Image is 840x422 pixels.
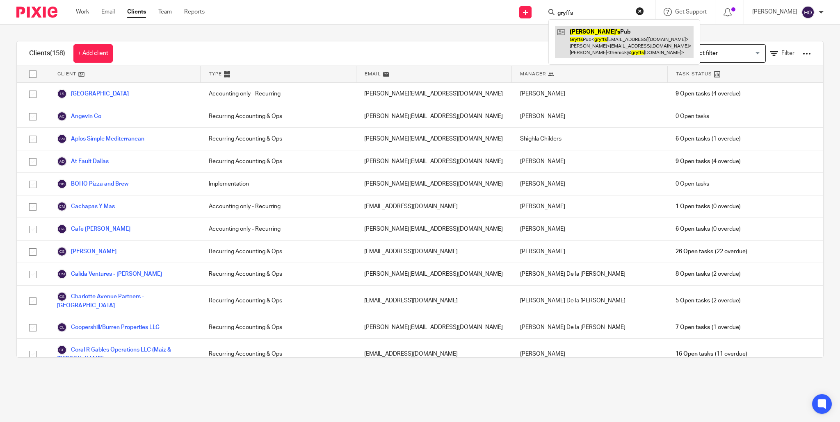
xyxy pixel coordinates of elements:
[676,350,713,358] span: 16 Open tasks
[201,195,356,218] div: Accounting only - Recurring
[676,297,710,305] span: 5 Open tasks
[356,316,512,338] div: [PERSON_NAME][EMAIL_ADDRESS][DOMAIN_NAME]
[356,263,512,285] div: [PERSON_NAME][EMAIL_ADDRESS][DOMAIN_NAME]
[676,350,747,358] span: (11 overdue)
[676,180,709,188] span: 0 Open tasks
[676,247,713,256] span: 26 Open tasks
[512,339,668,369] div: [PERSON_NAME]
[57,345,67,355] img: svg%3E
[801,6,815,19] img: svg%3E
[57,224,67,234] img: svg%3E
[676,225,740,233] span: (0 overdue)
[356,128,512,150] div: [PERSON_NAME][EMAIL_ADDRESS][DOMAIN_NAME]
[57,292,67,302] img: svg%3E
[57,269,162,279] a: Calida Ventures - [PERSON_NAME]
[512,218,668,240] div: [PERSON_NAME]
[201,173,356,195] div: Implementation
[356,105,512,127] div: [PERSON_NAME][EMAIL_ADDRESS][DOMAIN_NAME]
[201,339,356,369] div: Recurring Accounting & Ops
[676,90,740,98] span: (4 overdue)
[356,150,512,172] div: [PERSON_NAME][EMAIL_ADDRESS][DOMAIN_NAME]
[201,240,356,263] div: Recurring Accounting & Ops
[201,286,356,316] div: Recurring Accounting & Ops
[676,323,710,331] span: 7 Open tasks
[201,316,356,338] div: Recurring Accounting & Ops
[752,8,797,16] p: [PERSON_NAME]
[57,179,67,189] img: svg%3E
[57,345,192,363] a: Coral R Gables Operations LLC (Maiz & [PERSON_NAME])
[356,173,512,195] div: [PERSON_NAME][EMAIL_ADDRESS][DOMAIN_NAME]
[57,224,130,234] a: Cafe [PERSON_NAME]
[512,105,668,127] div: [PERSON_NAME]
[356,286,512,316] div: [EMAIL_ADDRESS][DOMAIN_NAME]
[76,8,89,16] a: Work
[512,316,668,338] div: [PERSON_NAME] De la [PERSON_NAME]
[29,49,65,58] h1: Clients
[676,202,710,211] span: 1 Open tasks
[512,286,668,316] div: [PERSON_NAME] De la [PERSON_NAME]
[57,269,67,279] img: svg%3E
[158,8,172,16] a: Team
[557,10,630,17] input: Search
[101,8,115,16] a: Email
[512,263,668,285] div: [PERSON_NAME] De la [PERSON_NAME]
[512,83,668,105] div: [PERSON_NAME]
[57,134,67,144] img: svg%3E
[57,157,67,166] img: svg%3E
[676,135,740,143] span: (1 overdue)
[57,292,192,310] a: Charlotte Avenue Partners - [GEOGRAPHIC_DATA]
[676,202,740,211] span: (0 overdue)
[57,134,144,144] a: Aplos Simple Mediterranean
[520,70,546,77] span: Manager
[676,323,740,331] span: (1 overdue)
[356,339,512,369] div: [EMAIL_ADDRESS][DOMAIN_NAME]
[57,179,128,189] a: BOHO Pizza and Brew
[16,7,57,18] img: Pixie
[57,157,109,166] a: At Fault Dallas
[356,195,512,218] div: [EMAIL_ADDRESS][DOMAIN_NAME]
[50,50,65,57] span: (158)
[676,157,740,166] span: (4 overdue)
[57,111,101,121] a: Angevin Co
[201,128,356,150] div: Recurring Accounting & Ops
[25,66,41,82] input: Select all
[57,322,67,332] img: svg%3E
[57,70,76,77] span: Client
[184,8,205,16] a: Reports
[676,90,710,98] span: 9 Open tasks
[57,111,67,121] img: svg%3E
[201,218,356,240] div: Accounting only - Recurring
[201,83,356,105] div: Accounting only - Recurring
[356,83,512,105] div: [PERSON_NAME][EMAIL_ADDRESS][DOMAIN_NAME]
[675,9,707,15] span: Get Support
[365,70,381,77] span: Email
[676,112,709,120] span: 0 Open tasks
[676,270,740,278] span: (2 overdue)
[676,70,712,77] span: Task Status
[512,173,668,195] div: [PERSON_NAME]
[127,8,146,16] a: Clients
[201,263,356,285] div: Recurring Accounting & Ops
[57,202,67,211] img: svg%3E
[57,89,129,99] a: [GEOGRAPHIC_DATA]
[57,202,115,211] a: Cachapas Y Mas
[201,105,356,127] div: Recurring Accounting & Ops
[209,70,222,77] span: Type
[512,240,668,263] div: [PERSON_NAME]
[356,218,512,240] div: [PERSON_NAME][EMAIL_ADDRESS][DOMAIN_NAME]
[201,150,356,172] div: Recurring Accounting & Ops
[636,7,644,15] button: Clear
[73,44,113,63] a: + Add client
[684,44,766,63] div: Search for option
[685,46,761,61] input: Search for option
[676,297,740,305] span: (2 overdue)
[676,225,710,233] span: 6 Open tasks
[654,41,811,66] div: View:
[57,247,116,256] a: [PERSON_NAME]
[356,240,512,263] div: [EMAIL_ADDRESS][DOMAIN_NAME]
[512,195,668,218] div: [PERSON_NAME]
[676,135,710,143] span: 6 Open tasks
[512,128,668,150] div: Shighla Childers
[781,50,794,56] span: Filter
[676,247,747,256] span: (22 overdue)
